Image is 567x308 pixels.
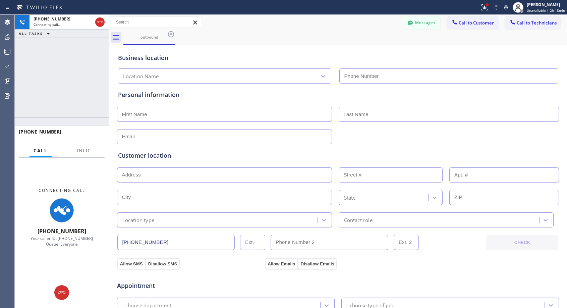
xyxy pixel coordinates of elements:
[34,22,61,27] span: Connecting call…
[118,90,558,99] div: Personal information
[339,68,558,84] input: Phone Number
[344,194,356,201] div: State
[117,258,146,270] button: Allow SMS
[118,53,558,62] div: Business location
[344,216,373,224] div: Contact role
[146,258,180,270] button: Disallow SMS
[123,72,159,80] div: Location Name
[124,35,175,40] div: outbound
[240,235,265,250] input: Ext.
[19,31,43,36] span: ALL TASKS
[30,144,52,157] button: Call
[449,190,559,205] input: ZIP
[54,285,69,300] button: Hang up
[95,17,105,27] button: Hang up
[527,2,565,7] div: [PERSON_NAME]
[117,167,332,183] input: Address
[339,167,443,183] input: Street #
[19,129,61,135] span: [PHONE_NUMBER]
[31,236,93,247] span: Your caller ID: [PHONE_NUMBER] Queue: Everyone
[77,148,90,154] span: Info
[517,20,557,26] span: Call to Technicians
[394,235,419,250] input: Ext. 2
[38,227,86,235] span: [PHONE_NUMBER]
[265,258,298,270] button: Allow Emails
[271,235,388,250] input: Phone Number 2
[486,235,558,250] button: CHECK
[117,281,264,290] span: Appointment
[39,188,85,193] span: Connecting Call
[298,258,337,270] button: Disallow Emails
[117,235,235,250] input: Phone Number
[73,144,94,157] button: Info
[118,151,558,160] div: Customer location
[117,107,332,122] input: First Name
[117,129,332,144] input: Email
[449,167,559,183] input: Apt. #
[527,8,565,13] span: Unavailable | 2h 18min
[501,3,511,12] button: Mute
[403,16,440,29] button: Messages
[122,216,155,224] div: Location type
[459,20,494,26] span: Call to Customer
[15,30,56,38] button: ALL TASKS
[447,16,498,29] button: Call to Customer
[505,16,560,29] button: Call to Technicians
[339,107,559,122] input: Last Name
[34,148,48,154] span: Call
[117,190,332,205] input: City
[111,17,201,28] input: Search
[34,16,70,22] span: [PHONE_NUMBER]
